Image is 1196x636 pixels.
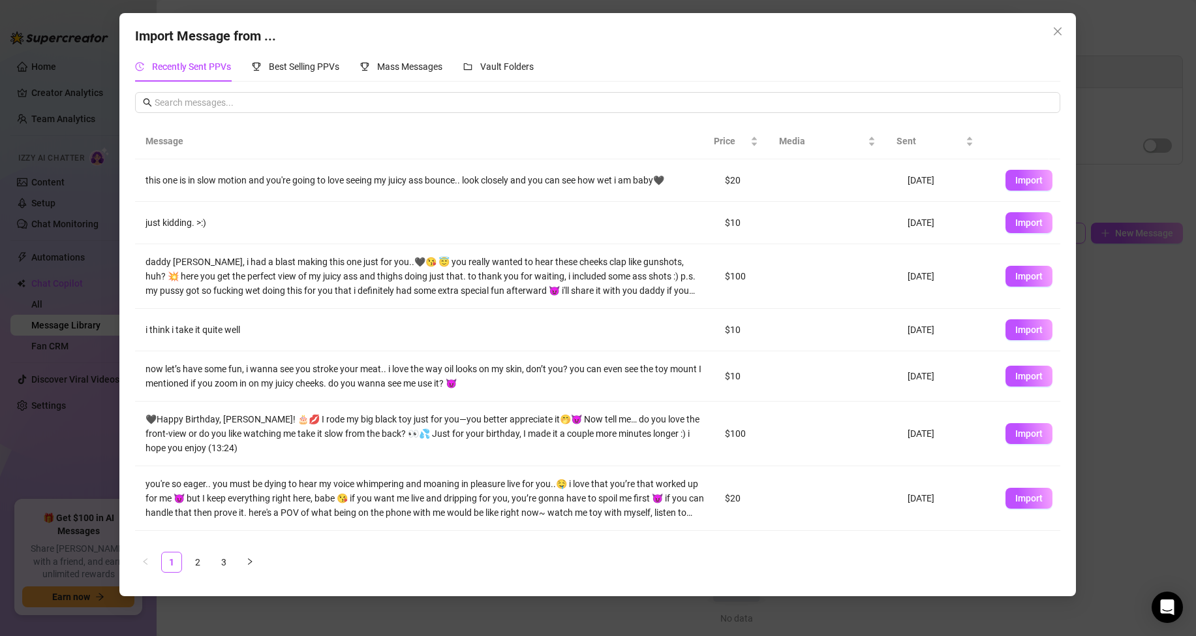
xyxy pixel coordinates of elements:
div: 🖤Happy Birthday, [PERSON_NAME]! 🎂💋 I rode my big black toy just for you—you better appreciate it🤭... [146,412,704,455]
button: right [239,552,260,573]
th: Price [704,123,769,159]
td: [DATE] [898,159,996,202]
span: trophy [252,62,261,71]
span: search [143,98,152,107]
div: this one is in slow motion and you're going to love seeing my juicy ass bounce.. look closely and... [146,173,704,187]
td: $10 [715,202,780,244]
span: history [135,62,144,71]
button: Import [1006,488,1053,509]
li: Next Page [239,552,260,573]
span: left [142,558,149,565]
span: close [1053,26,1064,37]
li: 3 [213,552,234,573]
span: Vault Folders [480,61,534,72]
div: daddy [PERSON_NAME], i had a blast making this one just for you..🖤😘 😇 you really wanted to hear t... [146,255,704,298]
td: [DATE] [898,402,996,466]
td: [DATE] [898,531,996,573]
span: Sent [897,134,964,148]
span: Import [1016,325,1043,335]
th: Media [769,123,887,159]
li: 1 [161,552,182,573]
button: Import [1006,423,1053,444]
li: 2 [187,552,208,573]
td: [DATE] [898,202,996,244]
button: Import [1006,366,1053,387]
button: Import [1006,212,1053,233]
td: [DATE] [898,466,996,531]
div: i think i take it quite well [146,323,704,337]
button: Close [1048,21,1069,42]
span: folder [463,62,472,71]
button: Import [1006,170,1053,191]
span: Media [780,134,866,148]
span: Import [1016,217,1043,228]
span: Mass Messages [377,61,442,72]
th: Sent [887,123,985,159]
th: Message [135,123,703,159]
button: Import [1006,266,1053,287]
td: $100 [715,402,780,466]
td: $100 [715,244,780,309]
td: $10 [715,309,780,351]
span: Import [1016,493,1043,503]
td: [DATE] [898,351,996,402]
span: Best Selling PPVs [269,61,339,72]
td: $10 [715,531,780,573]
div: just kidding. >:) [146,215,704,230]
span: Import [1016,428,1043,439]
span: Recently Sent PPVs [152,61,231,72]
span: Import [1016,371,1043,381]
span: Price [714,134,748,148]
td: $20 [715,159,780,202]
div: now let’s have some fun, i wanna see you stroke your meat.. i love the way oil looks on my skin, ... [146,362,704,390]
button: Import [1006,319,1053,340]
span: right [246,558,254,565]
div: you're so eager.. you must be dying to hear my voice whimpering and moaning in pleasure live for ... [146,477,704,520]
li: Previous Page [135,552,156,573]
span: trophy [360,62,369,71]
input: Search messages... [155,95,1052,110]
button: left [135,552,156,573]
a: 2 [188,552,207,572]
td: [DATE] [898,309,996,351]
td: $10 [715,351,780,402]
div: Open Intercom Messenger [1152,592,1183,623]
span: Close [1048,26,1069,37]
span: Import [1016,175,1043,185]
span: Import Message from ... [135,28,276,44]
span: Import [1016,271,1043,281]
a: 1 [162,552,181,572]
td: [DATE] [898,244,996,309]
a: 3 [214,552,234,572]
td: $20 [715,466,780,531]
